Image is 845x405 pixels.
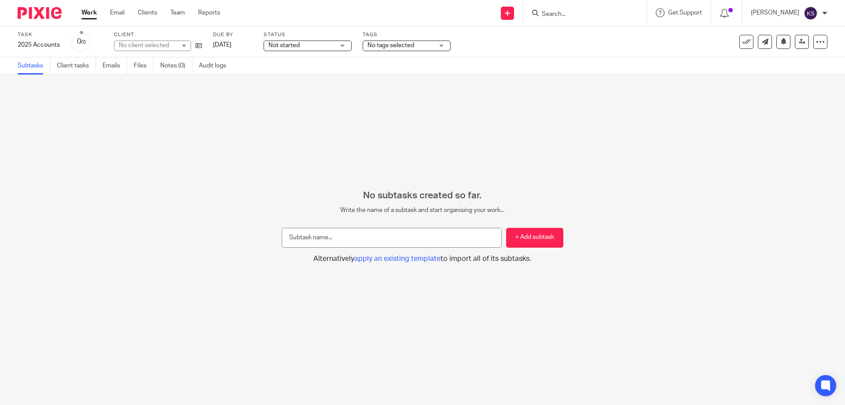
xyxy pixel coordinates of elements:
[138,8,157,17] a: Clients
[18,31,60,38] label: Task
[57,57,96,74] a: Client tasks
[199,57,233,74] a: Audit logs
[282,206,563,215] p: Write the name of a subtask and start organising your work...
[114,31,202,38] label: Client
[282,190,563,201] h2: No subtasks created so far.
[77,37,86,47] div: 0
[103,57,127,74] a: Emails
[213,31,253,38] label: Due by
[198,8,220,17] a: Reports
[751,8,799,17] p: [PERSON_NAME]
[213,42,231,48] span: [DATE]
[18,41,60,49] div: 2025 Accounts
[81,40,86,45] small: /0
[170,8,185,17] a: Team
[668,10,702,16] span: Get Support
[804,6,818,20] img: svg%3E
[134,57,154,74] a: Files
[160,57,192,74] a: Notes (0)
[506,228,563,248] button: + Add subtask
[363,31,451,38] label: Tags
[110,8,125,17] a: Email
[18,57,50,74] a: Subtasks
[81,8,97,17] a: Work
[18,7,62,19] img: Pixie
[367,42,414,48] span: No tags selected
[354,255,441,262] span: apply an existing template
[119,41,176,50] div: No client selected
[541,11,620,19] input: Search
[282,254,563,264] button: Alternativelyapply an existing templateto import all of its subtasks.
[264,31,352,38] label: Status
[282,228,502,248] input: Subtask name...
[268,42,300,48] span: Not started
